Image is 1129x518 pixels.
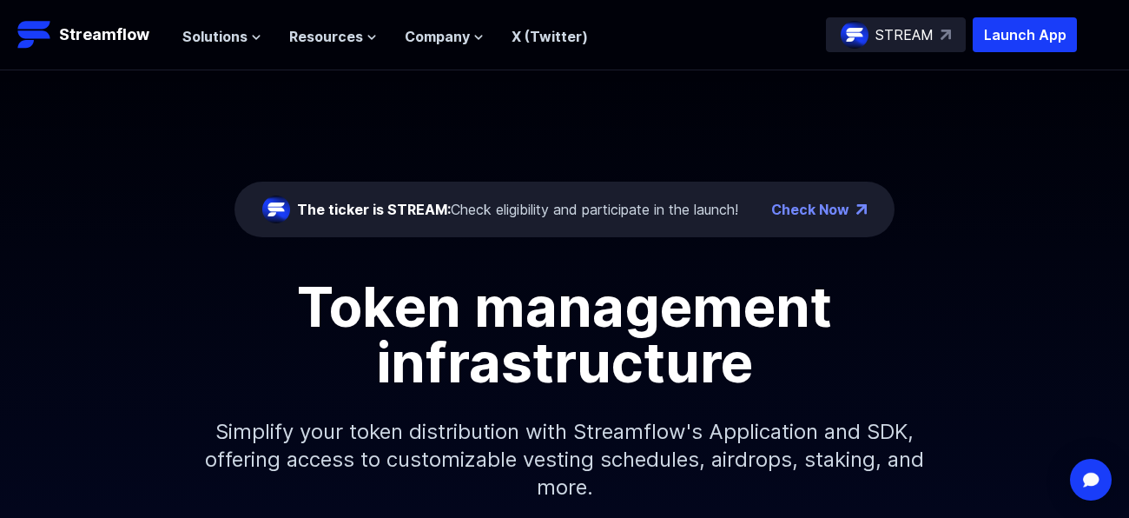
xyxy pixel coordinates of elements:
h1: Token management infrastructure [174,279,955,390]
a: Streamflow [17,17,165,52]
span: Solutions [182,26,248,47]
button: Resources [289,26,377,47]
img: Streamflow Logo [17,17,52,52]
button: Solutions [182,26,261,47]
img: top-right-arrow.svg [941,30,951,40]
span: Resources [289,26,363,47]
img: streamflow-logo-circle.png [262,196,290,223]
span: Company [405,26,470,47]
img: top-right-arrow.png [856,204,867,215]
div: Open Intercom Messenger [1070,459,1112,501]
div: Check eligibility and participate in the launch! [297,199,738,220]
button: Launch App [973,17,1077,52]
a: Check Now [771,199,849,220]
a: STREAM [826,17,966,52]
p: Streamflow [59,23,149,47]
a: X (Twitter) [512,28,588,45]
p: STREAM [875,24,934,45]
span: The ticker is STREAM: [297,201,451,218]
img: streamflow-logo-circle.png [841,21,868,49]
button: Company [405,26,484,47]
